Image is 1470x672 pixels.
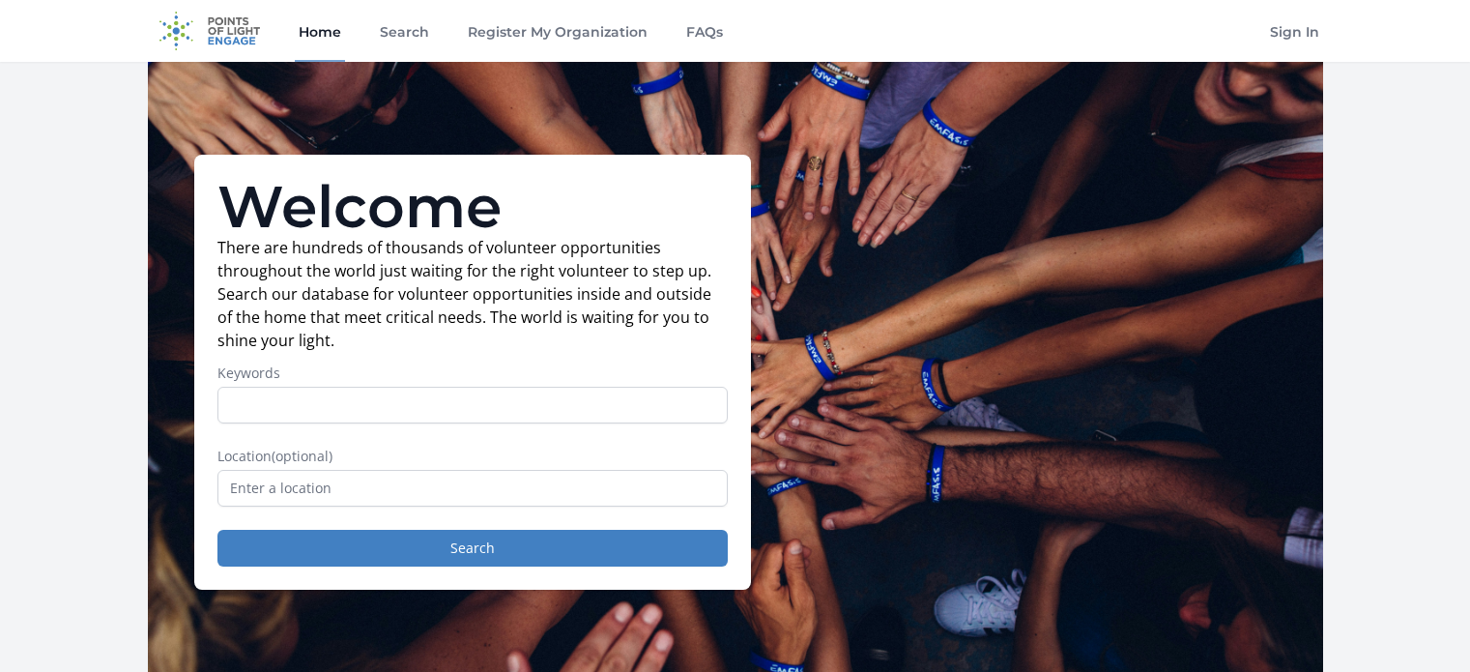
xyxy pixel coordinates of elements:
[217,364,728,383] label: Keywords
[217,470,728,507] input: Enter a location
[217,447,728,466] label: Location
[217,530,728,567] button: Search
[272,447,332,465] span: (optional)
[217,236,728,352] p: There are hundreds of thousands of volunteer opportunities throughout the world just waiting for ...
[217,178,728,236] h1: Welcome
